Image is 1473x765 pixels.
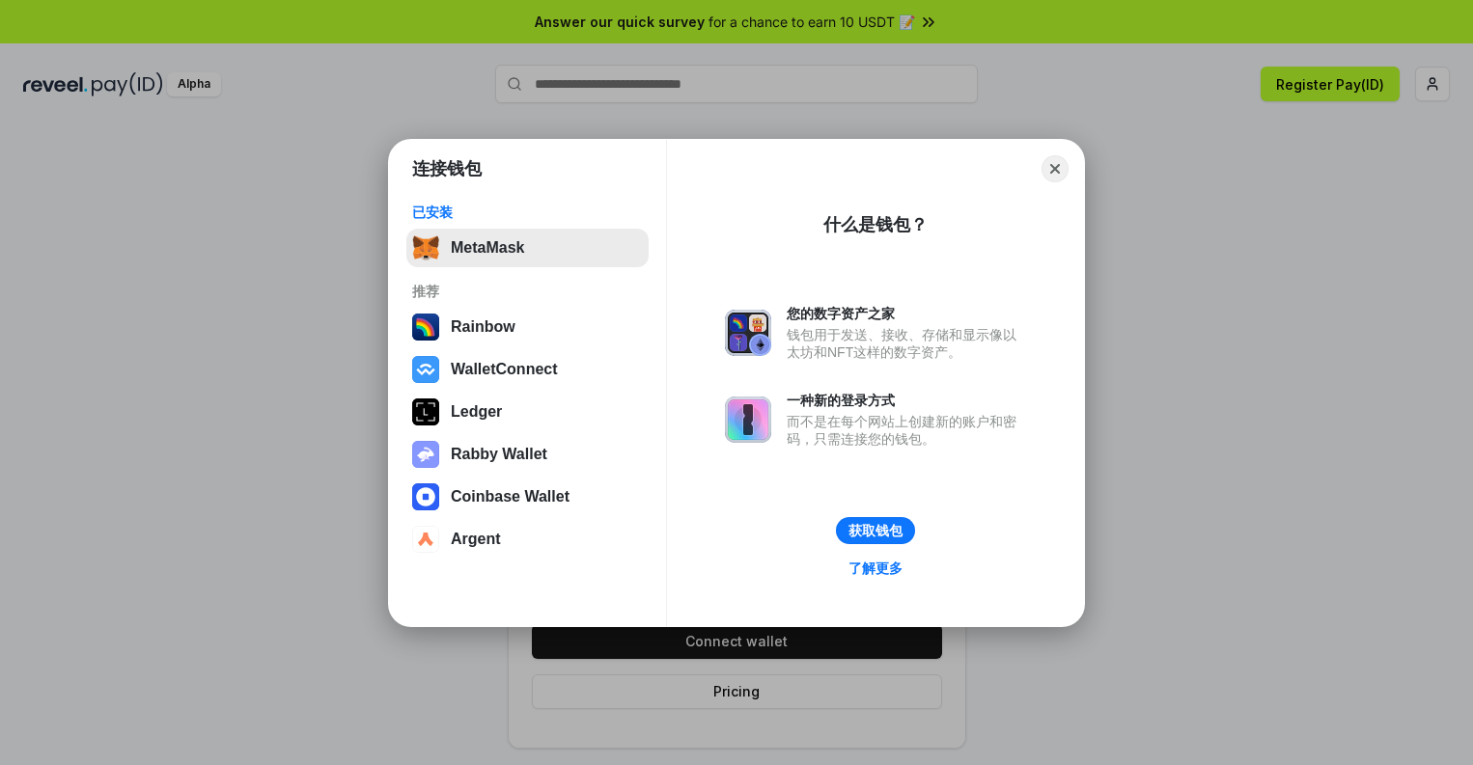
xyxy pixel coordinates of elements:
img: svg+xml,%3Csvg%20width%3D%2228%22%20height%3D%2228%22%20viewBox%3D%220%200%2028%2028%22%20fill%3D... [412,483,439,510]
div: Coinbase Wallet [451,488,570,505]
a: 了解更多 [837,556,914,581]
img: svg+xml,%3Csvg%20xmlns%3D%22http%3A%2F%2Fwww.w3.org%2F2000%2Fsvg%22%20fill%3D%22none%22%20viewBox... [725,396,771,443]
button: WalletConnect [406,350,649,389]
div: 已安装 [412,204,643,221]
h1: 连接钱包 [412,157,482,180]
button: Close [1042,155,1069,182]
button: Ledger [406,393,649,431]
img: svg+xml,%3Csvg%20fill%3D%22none%22%20height%3D%2233%22%20viewBox%3D%220%200%2035%2033%22%20width%... [412,234,439,261]
div: 获取钱包 [848,522,903,539]
div: Ledger [451,403,502,421]
div: Rainbow [451,318,515,336]
button: 获取钱包 [836,517,915,544]
button: Rabby Wallet [406,435,649,474]
div: 了解更多 [848,560,903,577]
div: WalletConnect [451,361,558,378]
img: svg+xml,%3Csvg%20xmlns%3D%22http%3A%2F%2Fwww.w3.org%2F2000%2Fsvg%22%20fill%3D%22none%22%20viewBox... [725,310,771,356]
div: 什么是钱包？ [823,213,928,236]
button: Rainbow [406,308,649,346]
img: svg+xml,%3Csvg%20xmlns%3D%22http%3A%2F%2Fwww.w3.org%2F2000%2Fsvg%22%20fill%3D%22none%22%20viewBox... [412,441,439,468]
div: 一种新的登录方式 [787,392,1026,409]
div: 而不是在每个网站上创建新的账户和密码，只需连接您的钱包。 [787,413,1026,448]
div: MetaMask [451,239,524,257]
div: 您的数字资产之家 [787,305,1026,322]
img: svg+xml,%3Csvg%20width%3D%22120%22%20height%3D%22120%22%20viewBox%3D%220%200%20120%20120%22%20fil... [412,314,439,341]
div: 钱包用于发送、接收、存储和显示像以太坊和NFT这样的数字资产。 [787,326,1026,361]
div: 推荐 [412,283,643,300]
div: Argent [451,531,501,548]
img: svg+xml,%3Csvg%20width%3D%2228%22%20height%3D%2228%22%20viewBox%3D%220%200%2028%2028%22%20fill%3D... [412,526,439,553]
button: Coinbase Wallet [406,478,649,516]
button: MetaMask [406,229,649,267]
div: Rabby Wallet [451,446,547,463]
img: svg+xml,%3Csvg%20width%3D%2228%22%20height%3D%2228%22%20viewBox%3D%220%200%2028%2028%22%20fill%3D... [412,356,439,383]
img: svg+xml,%3Csvg%20xmlns%3D%22http%3A%2F%2Fwww.w3.org%2F2000%2Fsvg%22%20width%3D%2228%22%20height%3... [412,398,439,425]
button: Argent [406,520,649,559]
